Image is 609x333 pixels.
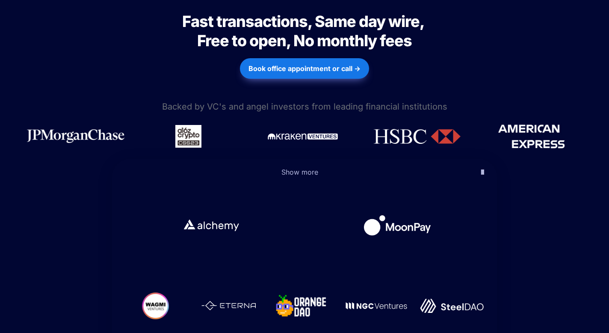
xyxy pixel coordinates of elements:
span: Fast transactions, Same day wire, Free to open, No monthly fees [182,12,427,50]
span: Show more [281,168,318,176]
strong: Book office appointment or call → [248,64,361,73]
button: Show more [112,159,497,185]
a: Book office appointment or call → [240,54,369,83]
span: Backed by VC's and angel investors from leading financial institutions [162,101,447,112]
button: Book office appointment or call → [240,58,369,79]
